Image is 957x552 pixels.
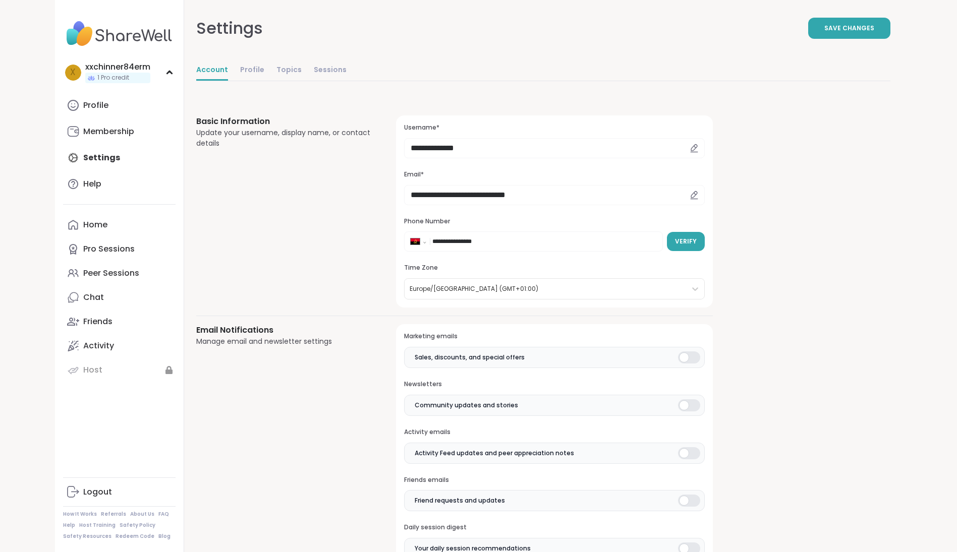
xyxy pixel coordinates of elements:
h3: Username* [404,124,704,132]
button: Verify [667,232,705,251]
a: Pro Sessions [63,237,176,261]
div: Profile [83,100,108,111]
a: How It Works [63,511,97,518]
div: Chat [83,292,104,303]
a: Logout [63,480,176,504]
div: Pro Sessions [83,243,135,255]
div: Help [83,178,101,190]
div: Logout [83,486,112,498]
a: Blog [158,533,171,540]
div: Friends [83,316,112,327]
a: Help [63,522,75,529]
a: Home [63,213,176,237]
span: Save Changes [824,24,874,33]
a: Profile [63,93,176,117]
a: Friends [63,310,176,334]
a: FAQ [158,511,169,518]
a: Host [63,358,176,382]
span: Sales, discounts, and special offers [415,353,525,362]
a: About Us [130,511,154,518]
a: Referrals [101,511,126,518]
h3: Phone Number [404,217,704,226]
h3: Basic Information [196,115,372,128]
a: Chat [63,285,176,310]
div: Peer Sessions [83,268,139,279]
div: Activity [83,340,114,351]
span: Community updates and stories [415,401,518,410]
a: Topics [276,60,302,81]
div: Settings [196,16,263,40]
div: Home [83,219,107,230]
h3: Time Zone [404,264,704,272]
div: Update your username, display name, or contact details [196,128,372,149]
h3: Activity emails [404,428,704,437]
a: Account [196,60,228,81]
div: Manage email and newsletter settings [196,336,372,347]
a: Host Training [79,522,116,529]
img: ShareWell Nav Logo [63,16,176,51]
h3: Email Notifications [196,324,372,336]
div: xxchinner84erm [85,62,150,73]
a: Safety Resources [63,533,111,540]
a: Help [63,172,176,196]
h3: Newsletters [404,380,704,389]
button: Save Changes [808,18,890,39]
div: Membership [83,126,134,137]
span: Verify [675,237,697,246]
a: Sessions [314,60,347,81]
div: Host [83,364,102,376]
span: Friend requests and updates [415,496,505,505]
h3: Daily session digest [404,523,704,532]
span: x [70,66,76,79]
h3: Marketing emails [404,332,704,341]
a: Profile [240,60,264,81]
a: Redeem Code [116,533,154,540]
a: Activity [63,334,176,358]
a: Safety Policy [120,522,155,529]
a: Peer Sessions [63,261,176,285]
a: Membership [63,119,176,144]
h3: Email* [404,170,704,179]
span: Activity Feed updates and peer appreciation notes [415,449,574,458]
h3: Friends emails [404,476,704,484]
span: 1 Pro credit [97,74,129,82]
